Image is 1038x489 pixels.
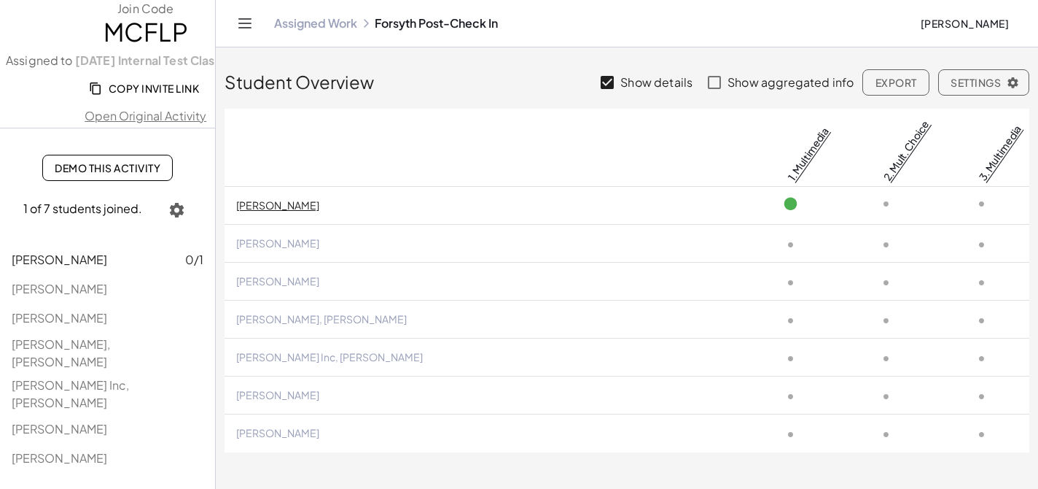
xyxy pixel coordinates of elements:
[92,82,199,95] span: Copy Invite Link
[783,427,798,442] i: Task not started.
[783,313,798,328] i: Task not started.
[274,16,357,31] a: Assigned Work
[878,389,894,404] i: Task not started.
[908,10,1021,36] button: [PERSON_NAME]
[875,76,916,89] span: Export
[862,69,929,96] button: Export
[80,75,211,101] button: Copy Invite Link
[12,377,129,410] span: [PERSON_NAME] Inc, [PERSON_NAME]
[878,427,894,442] i: Task not started.
[225,47,1029,100] div: Student Overview
[236,199,319,212] a: [PERSON_NAME]
[236,350,423,363] span: [PERSON_NAME] Inc, [PERSON_NAME]
[878,313,894,328] i: Task not started.
[783,275,798,290] i: Task not started.
[12,281,107,296] span: [PERSON_NAME]
[974,313,989,328] i: Task not started.
[236,236,319,250] span: [PERSON_NAME]
[974,196,989,212] i: Task not started.
[974,237,989,253] i: Task not started.
[878,196,894,212] i: Task not started.
[12,450,107,466] span: [PERSON_NAME]
[974,275,989,290] i: Task not started.
[233,12,257,35] button: Toggle navigation
[23,201,142,216] span: 1 of 7 students joined.
[12,252,107,267] span: [PERSON_NAME]
[974,351,989,366] i: Task not started.
[42,155,173,181] a: Demo This Activity
[55,161,160,174] span: Demo This Activity
[236,274,319,288] span: [PERSON_NAME]
[236,388,319,401] span: [PERSON_NAME]
[783,237,798,253] i: Task not started.
[976,123,1024,183] a: 3. Multimedia
[881,118,932,183] a: 2. Mult. Choice
[878,351,894,366] i: Task not started.
[783,196,798,212] i: Task finished.
[951,76,1017,89] span: Settings
[785,125,831,183] a: 1. Multimedia
[12,310,107,326] span: [PERSON_NAME]
[185,251,203,269] span: 0/1
[974,427,989,442] i: Task not started.
[73,53,286,69] a: [DATE] Internal Test Class for Forsyth
[12,336,110,369] span: [PERSON_NAME], [PERSON_NAME]
[878,275,894,290] i: Task not started.
[727,65,854,100] label: Show aggregated info
[878,237,894,253] i: Task not started.
[938,69,1029,96] button: Settings
[6,53,286,69] label: Assigned to
[236,426,319,439] span: [PERSON_NAME]
[236,312,407,326] span: [PERSON_NAME], [PERSON_NAME]
[974,389,989,404] i: Task not started.
[620,65,692,100] label: Show details
[920,17,1009,30] span: [PERSON_NAME]
[783,351,798,366] i: Task not started.
[12,421,107,436] span: [PERSON_NAME]
[783,389,798,404] i: Task not started.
